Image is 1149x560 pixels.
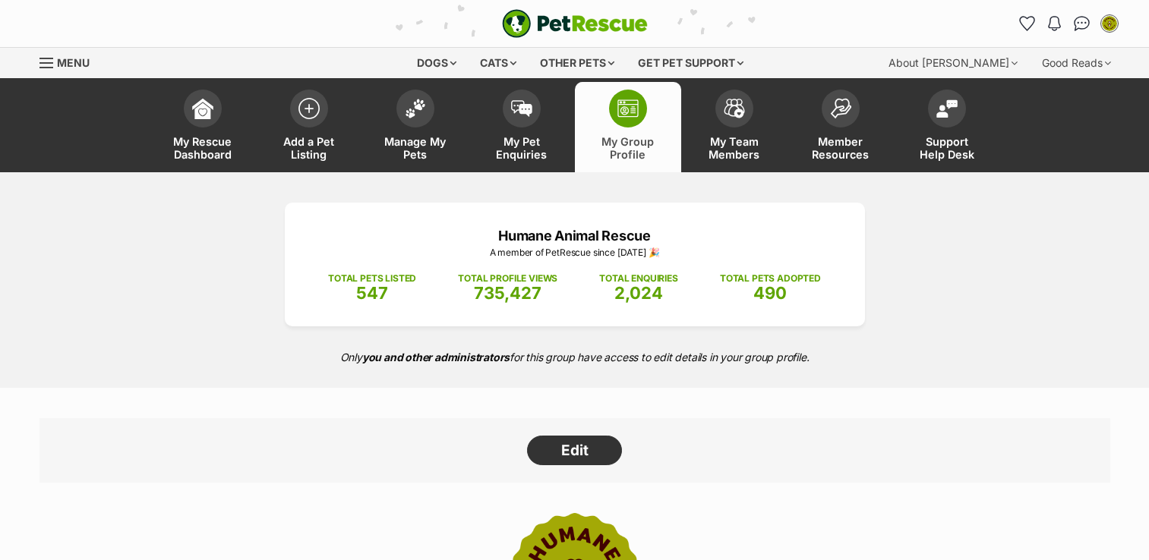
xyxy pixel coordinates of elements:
[1102,16,1117,31] img: Luise Verhoeven profile pic
[362,351,510,363] strong: you and other administrators
[328,272,416,285] p: TOTAL PETS LISTED
[1070,11,1094,36] a: Conversations
[594,135,662,161] span: My Group Profile
[527,436,622,466] a: Edit
[511,100,532,117] img: pet-enquiries-icon-7e3ad2cf08bfb03b45e93fb7055b45f3efa6380592205ae92323e6603595dc1f.svg
[700,135,769,161] span: My Team Members
[627,48,754,78] div: Get pet support
[1048,16,1060,31] img: notifications-46538b983faf8c2785f20acdc204bb7945ddae34d4c08c2a6579f10ce5e182be.svg
[474,283,541,303] span: 735,427
[617,99,639,118] img: group-profile-icon-3fa3cf56718a62981997c0bc7e787c4b2cf8bcc04b72c1350f741eb67cf2f40e.svg
[406,48,467,78] div: Dogs
[169,135,237,161] span: My Rescue Dashboard
[1043,11,1067,36] button: Notifications
[599,272,677,285] p: TOTAL ENQUIRIES
[469,48,527,78] div: Cats
[356,283,388,303] span: 547
[502,9,648,38] img: logo-e224e6f780fb5917bec1dbf3a21bbac754714ae5b6737aabdf751b685950b380.svg
[458,272,557,285] p: TOTAL PROFILE VIEWS
[1015,11,1122,36] ul: Account quick links
[405,99,426,118] img: manage-my-pets-icon-02211641906a0b7f246fdf0571729dbe1e7629f14944591b6c1af311fb30b64b.svg
[275,135,343,161] span: Add a Pet Listing
[57,56,90,69] span: Menu
[192,98,213,119] img: dashboard-icon-eb2f2d2d3e046f16d808141f083e7271f6b2e854fb5c12c21221c1fb7104beca.svg
[913,135,981,161] span: Support Help Desk
[308,225,842,246] p: Humane Animal Rescue
[720,272,821,285] p: TOTAL PETS ADOPTED
[256,82,362,172] a: Add a Pet Listing
[298,98,320,119] img: add-pet-listing-icon-0afa8454b4691262ce3f59096e99ab1cd57d4a30225e0717b998d2c9b9846f56.svg
[381,135,450,161] span: Manage My Pets
[529,48,625,78] div: Other pets
[681,82,788,172] a: My Team Members
[1031,48,1122,78] div: Good Reads
[614,283,663,303] span: 2,024
[469,82,575,172] a: My Pet Enquiries
[575,82,681,172] a: My Group Profile
[894,82,1000,172] a: Support Help Desk
[39,48,100,75] a: Menu
[362,82,469,172] a: Manage My Pets
[753,283,787,303] span: 490
[830,98,851,118] img: member-resources-icon-8e73f808a243e03378d46382f2149f9095a855e16c252ad45f914b54edf8863c.svg
[1097,11,1122,36] button: My account
[1015,11,1040,36] a: Favourites
[308,246,842,260] p: A member of PetRescue since [DATE] 🎉
[807,135,875,161] span: Member Resources
[878,48,1028,78] div: About [PERSON_NAME]
[1074,16,1090,31] img: chat-41dd97257d64d25036548639549fe6c8038ab92f7586957e7f3b1b290dea8141.svg
[724,99,745,118] img: team-members-icon-5396bd8760b3fe7c0b43da4ab00e1e3bb1a5d9ba89233759b79545d2d3fc5d0d.svg
[150,82,256,172] a: My Rescue Dashboard
[936,99,958,118] img: help-desk-icon-fdf02630f3aa405de69fd3d07c3f3aa587a6932b1a1747fa1d2bba05be0121f9.svg
[788,82,894,172] a: Member Resources
[502,9,648,38] a: PetRescue
[488,135,556,161] span: My Pet Enquiries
